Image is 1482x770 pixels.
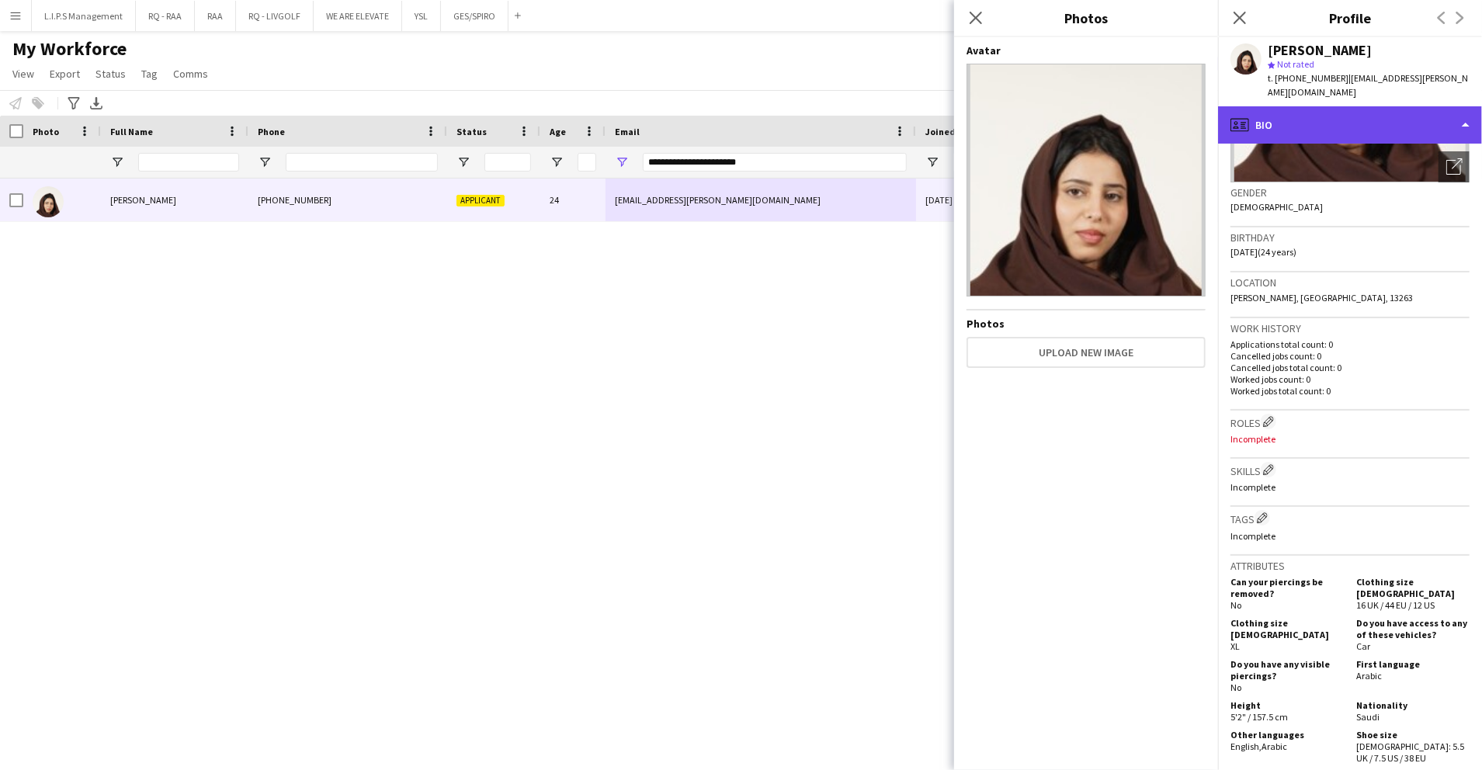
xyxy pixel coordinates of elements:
span: Arabic [1262,741,1287,752]
span: Arabic [1356,670,1382,682]
button: RQ - LIVGOLF [236,1,314,31]
span: My Workforce [12,37,127,61]
h5: Nationality [1356,699,1470,711]
span: Not rated [1277,58,1314,70]
button: GES/SPIRO [441,1,508,31]
span: [PERSON_NAME] [110,194,176,206]
button: Open Filter Menu [258,155,272,169]
span: [DEMOGRAPHIC_DATA] [1230,201,1323,213]
input: Status Filter Input [484,153,531,172]
button: Upload new image [967,337,1206,368]
button: RAA [195,1,236,31]
div: Open photos pop-in [1439,151,1470,182]
div: Bio [1218,106,1482,144]
div: 24 [540,179,606,221]
span: English , [1230,741,1262,752]
span: XL [1230,640,1240,652]
span: Applicant [456,195,505,206]
h5: Can your piercings be removed? [1230,576,1344,599]
span: Saudi [1356,711,1380,723]
h3: Attributes [1230,559,1470,573]
div: [DATE] [916,179,1009,221]
h5: Clothing size [DEMOGRAPHIC_DATA] [1356,576,1470,599]
p: Incomplete [1230,433,1470,445]
h3: Location [1230,276,1470,290]
h3: Birthday [1230,231,1470,245]
button: Open Filter Menu [925,155,939,169]
input: Phone Filter Input [286,153,438,172]
h3: Gender [1230,186,1470,199]
img: Njoud Alfaifi [33,186,64,217]
img: Crew avatar [967,64,1206,297]
a: Export [43,64,86,84]
span: View [12,67,34,81]
span: No [1230,599,1241,611]
p: Cancelled jobs total count: 0 [1230,362,1470,373]
button: Open Filter Menu [456,155,470,169]
button: WE ARE ELEVATE [314,1,402,31]
h4: Photos [967,317,1206,331]
p: Incomplete [1230,530,1470,542]
span: Joined [925,126,956,137]
h5: Clothing size [DEMOGRAPHIC_DATA] [1230,617,1344,640]
h5: Other languages [1230,729,1344,741]
span: [PERSON_NAME], [GEOGRAPHIC_DATA], 13263 [1230,292,1413,303]
h5: Height [1230,699,1344,711]
span: 16 UK / 44 EU / 12 US [1356,599,1435,611]
input: Full Name Filter Input [138,153,239,172]
span: [DEMOGRAPHIC_DATA]: 5.5 UK / 7.5 US / 38 EU [1356,741,1464,764]
input: Joined Filter Input [953,153,1000,172]
span: Export [50,67,80,81]
p: Worked jobs count: 0 [1230,373,1470,385]
span: t. [PHONE_NUMBER] [1268,72,1348,84]
span: Comms [173,67,208,81]
div: [PHONE_NUMBER] [248,179,447,221]
p: Cancelled jobs count: 0 [1230,350,1470,362]
span: No [1230,682,1241,693]
p: Incomplete [1230,481,1470,493]
a: Comms [167,64,214,84]
h3: Profile [1218,8,1482,28]
h5: Do you have any visible piercings? [1230,658,1344,682]
span: Status [456,126,487,137]
input: Age Filter Input [578,153,596,172]
span: Car [1356,640,1370,652]
span: Full Name [110,126,153,137]
button: Open Filter Menu [550,155,564,169]
span: | [EMAIL_ADDRESS][PERSON_NAME][DOMAIN_NAME] [1268,72,1468,98]
span: Status [95,67,126,81]
span: Tag [141,67,158,81]
h3: Tags [1230,510,1470,526]
h3: Work history [1230,321,1470,335]
button: L.I.P.S Management [32,1,136,31]
app-action-btn: Export XLSX [87,94,106,113]
h3: Photos [954,8,1218,28]
a: Status [89,64,132,84]
h3: Skills [1230,462,1470,478]
div: [EMAIL_ADDRESS][PERSON_NAME][DOMAIN_NAME] [606,179,916,221]
h4: Avatar [967,43,1206,57]
h5: Shoe size [1356,729,1470,741]
app-action-btn: Advanced filters [64,94,83,113]
div: [PERSON_NAME] [1268,43,1372,57]
h3: Roles [1230,414,1470,430]
h5: First language [1356,658,1470,670]
a: Tag [135,64,164,84]
button: Open Filter Menu [615,155,629,169]
span: Photo [33,126,59,137]
span: Email [615,126,640,137]
span: [DATE] (24 years) [1230,246,1296,258]
p: Applications total count: 0 [1230,338,1470,350]
span: 5'2" / 157.5 cm [1230,711,1288,723]
button: YSL [402,1,441,31]
button: RQ - RAA [136,1,195,31]
p: Worked jobs total count: 0 [1230,385,1470,397]
span: Phone [258,126,285,137]
h5: Do you have access to any of these vehicles? [1356,617,1470,640]
span: Age [550,126,566,137]
a: View [6,64,40,84]
button: Open Filter Menu [110,155,124,169]
input: Email Filter Input [643,153,907,172]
